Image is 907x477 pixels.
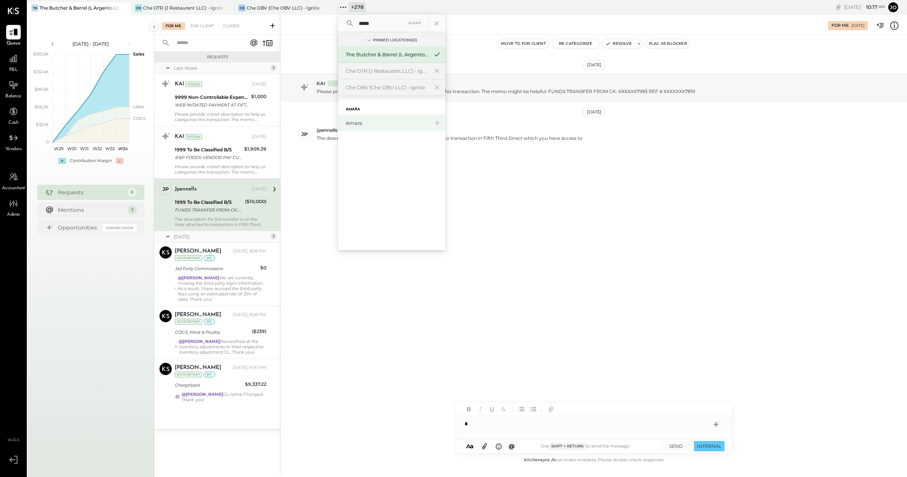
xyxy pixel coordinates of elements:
div: The Butcher & Barrel (L Argento LLC) - [GEOGRAPHIC_DATA] [39,5,120,11]
div: 6 [128,188,137,197]
div: jp [163,185,169,193]
span: Queue [7,40,21,47]
div: System [328,81,345,86]
button: Add URL [546,404,556,414]
div: FUNDS TRANSFER FROM CK: XXXXXX7993 REF # XXXXXXX7819 [175,206,243,214]
a: Admin [0,196,26,218]
div: GL name Changed. Thank you! [182,392,266,402]
div: [DATE] [174,233,268,240]
div: CO [238,5,245,11]
div: $1,909.39 [244,145,266,153]
span: a [470,443,473,450]
div: Che OTR (J Restaurant LLC) - Ignite [143,5,223,11]
button: Italic [475,404,485,414]
div: 1999 To Be Classified B/S [175,146,242,154]
text: $66.2K [35,104,49,110]
div: [DATE] - [DATE] [58,41,123,47]
div: [DATE] [851,23,864,28]
div: We are currently missing the third-party login information. As a result, I have accrued the third... [178,275,266,302]
strong: @[PERSON_NAME] [178,275,219,280]
div: System [186,134,202,139]
strong: @[PERSON_NAME] [179,339,220,344]
div: Use to send the message [517,443,653,450]
div: Opportunities [58,224,99,231]
span: Accountant [2,185,25,192]
div: - [116,158,123,164]
div: For Me [162,22,185,30]
span: KAI [317,80,325,87]
span: jpennells [317,127,337,133]
div: [DATE] [252,81,266,87]
text: $33.1K [36,122,49,127]
div: For Me [831,23,849,29]
div: IF&P FOODS VENDOR PAY CUST BBCIN THE BUTCHER & BARREL 070725 [175,154,242,161]
div: TB [31,5,38,11]
div: For Client [187,22,218,30]
div: 3 [270,233,276,239]
div: $1,000 [251,93,266,100]
div: [PERSON_NAME] [175,364,221,372]
div: Reclassified all the inventory adjustments to their respective inventory adjustment GL. Thank you! [179,339,266,355]
a: Vendors [0,131,26,153]
div: 1999 To Be Classified B/S [175,198,243,206]
text: Labor [133,104,145,109]
text: W31 [80,146,89,151]
div: 3rd Party Commissions [175,265,258,272]
div: KAI [175,133,184,141]
button: INTERNAL [694,441,725,451]
div: [DATE] [252,134,266,140]
div: jpennells [175,185,197,193]
div: jp [301,131,307,138]
button: Underline [487,404,497,414]
div: [DATE] [583,60,605,70]
div: Requests [58,189,124,196]
text: W30 [67,146,76,151]
div: Amara [346,120,429,127]
div: Che OBV (Che OBV LLC) - Ignite [246,5,320,11]
div: $9,337.22 [245,380,266,388]
div: [DATE] [844,3,885,11]
button: Aa [464,442,476,451]
button: Flag as Blocker [646,39,690,48]
div: WEB INITIATED PAYMENT AT FIFTH THIRD BANK WEB PAY XXXXXXXXXXXXXXX2125 [175,101,249,109]
button: Strikethrough [498,404,508,414]
button: Resolve [602,39,634,48]
div: Clear [406,20,424,27]
text: $132.4K [33,69,49,74]
a: Balance [0,78,26,100]
div: [DATE], 8:59 PM [233,248,266,254]
div: The Butcher & Barrel (L Argento LLC) - [GEOGRAPHIC_DATA] [346,51,429,58]
div: Coming Soon [102,224,137,231]
button: Jo [887,1,899,13]
div: The description for this transfer is on the note attached to transaction in Fifth Third Direct wh... [175,216,266,227]
div: KAI [175,80,184,88]
div: 9999 Non-Controllable Expenses:Other Income and Expenses:To Be Classified P&L [175,93,249,101]
div: 3 [128,205,137,215]
div: + [58,158,66,164]
text: W32 [92,146,102,151]
label: Amara [346,107,360,112]
span: Admin [7,211,20,218]
button: Bold [464,404,474,414]
button: SEND [661,441,692,451]
span: Vendors [5,146,22,153]
span: @ [509,443,515,450]
a: P&L [0,51,26,74]
strong: @[PERSON_NAME] [182,392,223,397]
text: $99.3K [35,87,49,92]
button: Re-Categorize [552,39,600,48]
div: Che OTR (J Restaurant LLC) - Ignite [346,67,429,75]
span: Balance [5,93,21,100]
p: The description for this transfer is on the note attached to transaction in Fifth Third Direct wh... [317,135,583,141]
p: Please provide a brief description to help us categorize this transaction. The memo might be help... [317,88,695,95]
div: [DATE] [583,107,605,117]
div: [DATE], 9:00 PM [233,365,266,371]
div: [PERSON_NAME] [175,248,221,255]
div: ($10,000) [245,198,266,205]
text: Sales [133,51,145,57]
span: Cash [8,120,18,126]
div: Accountant [175,319,202,325]
div: Please provide a brief description to help us categorize this transaction. The memo might be help... [175,164,266,175]
div: System [186,82,202,87]
div: Mentions [58,206,124,214]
